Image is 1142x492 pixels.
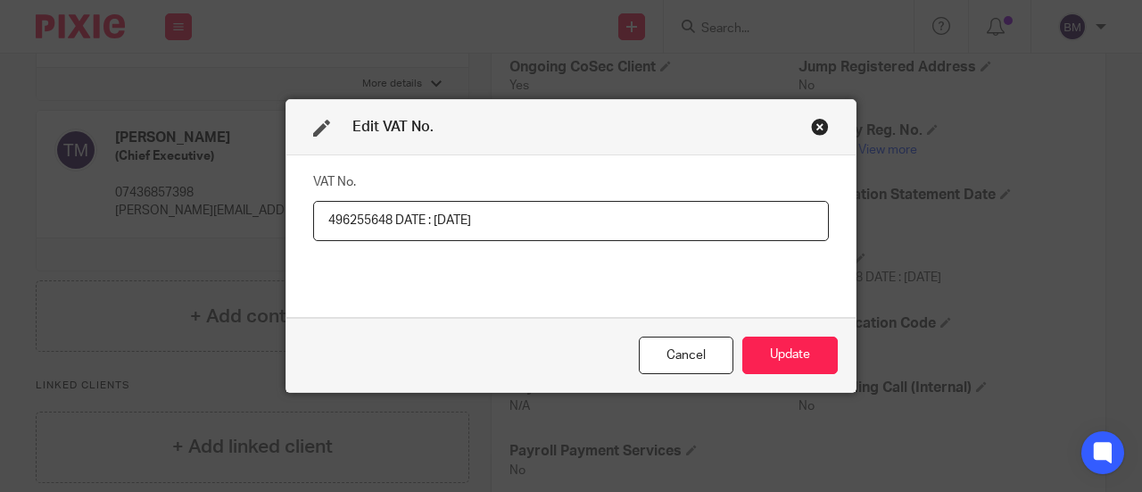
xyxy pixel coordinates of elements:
button: Update [742,337,838,375]
div: Close this dialog window [811,118,829,136]
div: Close this dialog window [639,337,733,375]
input: VAT No. [313,201,829,241]
span: Edit VAT No. [352,120,434,134]
label: VAT No. [313,173,356,191]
